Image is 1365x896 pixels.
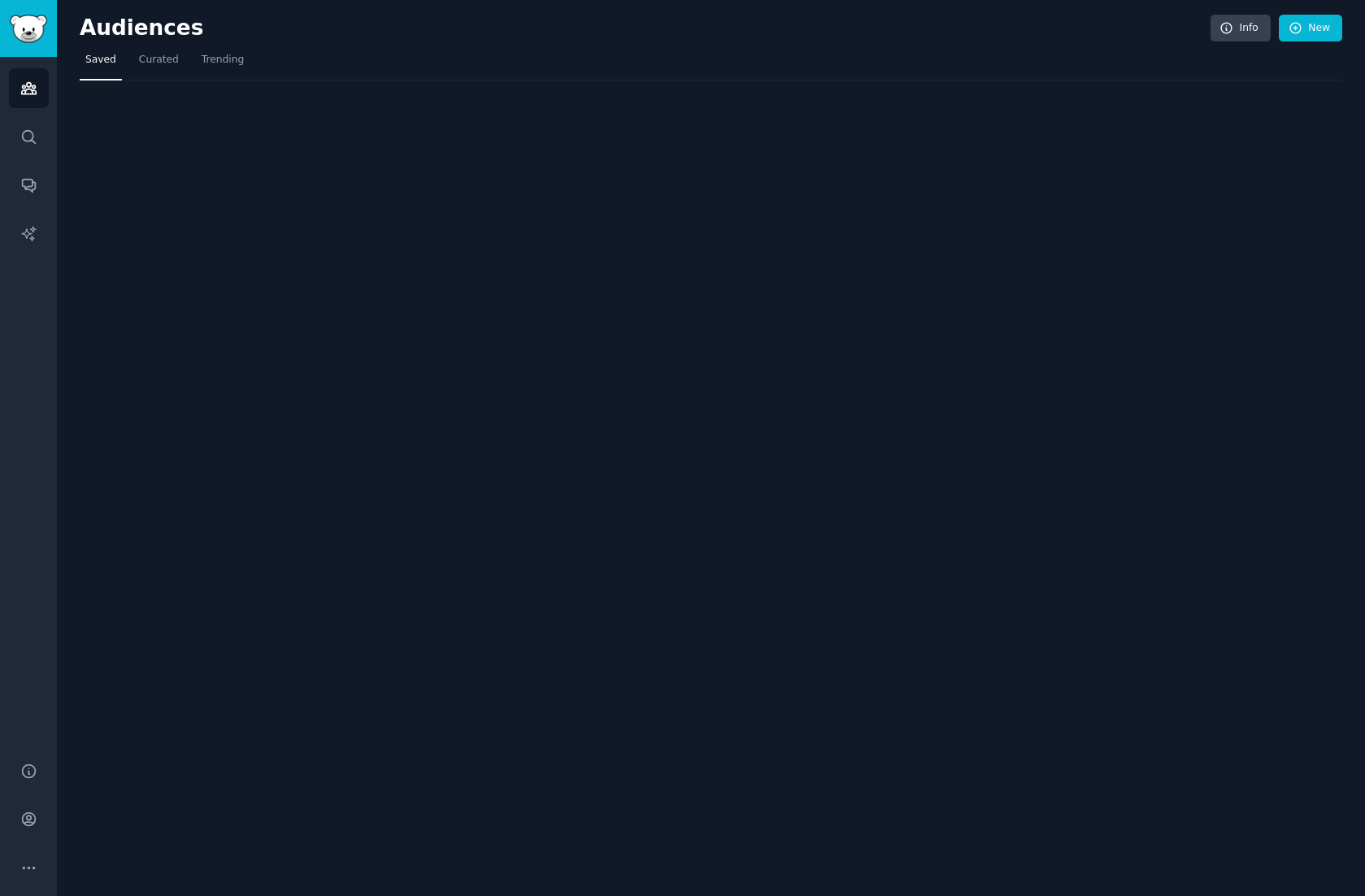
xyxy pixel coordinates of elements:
a: New [1279,15,1342,42]
span: Saved [85,53,116,67]
h2: Audiences [80,15,1211,41]
img: GummySearch logo [10,15,47,43]
a: Curated [133,47,185,80]
a: Trending [196,47,250,80]
a: Info [1211,15,1271,42]
a: Saved [80,47,122,80]
span: Trending [202,53,244,67]
span: Curated [139,53,179,67]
